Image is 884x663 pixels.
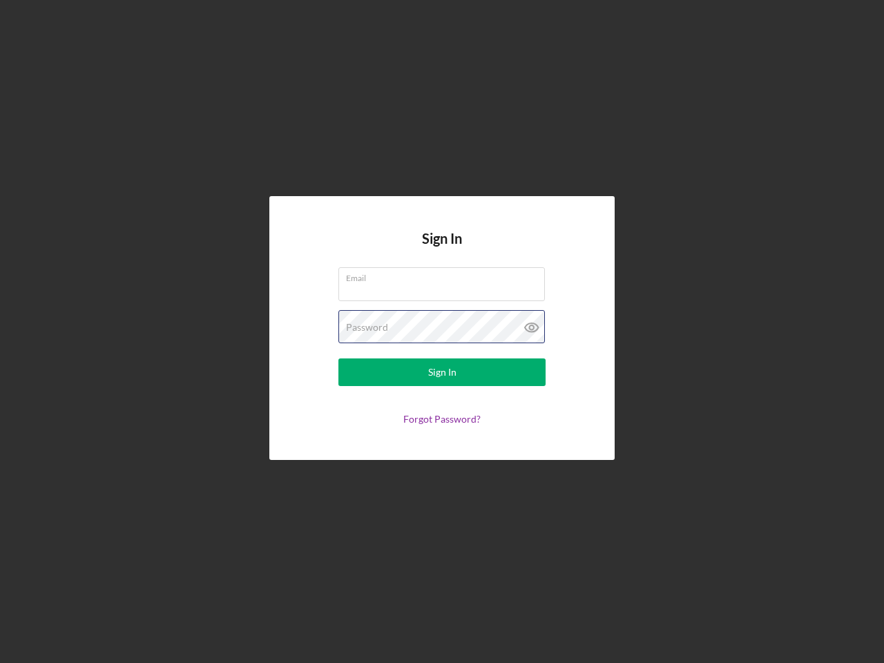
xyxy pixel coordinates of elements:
[422,231,462,267] h4: Sign In
[346,268,545,283] label: Email
[346,322,388,333] label: Password
[428,358,457,386] div: Sign In
[338,358,546,386] button: Sign In
[403,413,481,425] a: Forgot Password?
